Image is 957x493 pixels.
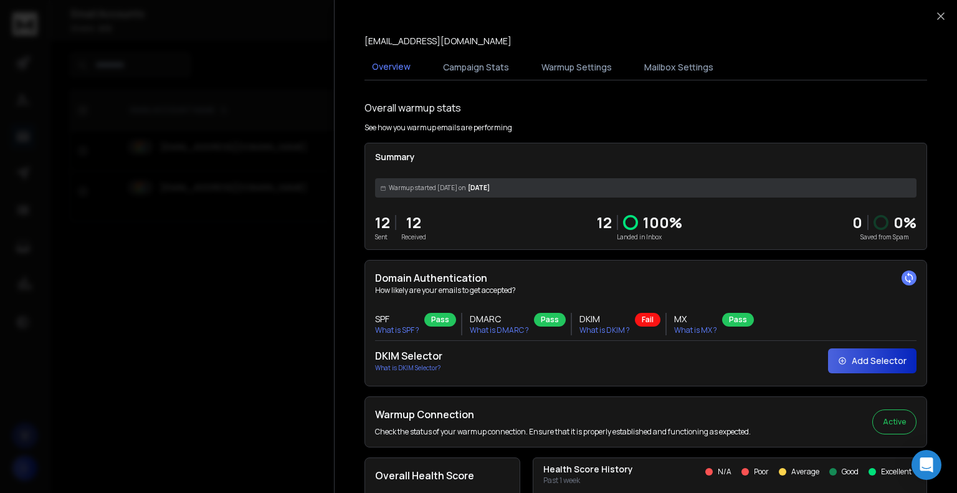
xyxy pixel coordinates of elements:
[401,232,426,242] p: Received
[842,467,859,477] p: Good
[912,450,941,480] div: Open Intercom Messenger
[375,213,390,232] p: 12
[881,467,912,477] p: Excellent
[543,476,633,486] p: Past 1 week
[375,325,419,335] p: What is SPF ?
[852,212,862,232] strong: 0
[534,313,566,327] div: Pass
[852,232,917,242] p: Saved from Spam
[597,213,612,232] p: 12
[470,325,529,335] p: What is DMARC ?
[754,467,769,477] p: Poor
[389,183,465,193] span: Warmup started [DATE] on
[364,123,512,133] p: See how you warmup emails are performing
[674,325,717,335] p: What is MX ?
[722,313,754,327] div: Pass
[436,54,517,81] button: Campaign Stats
[470,313,529,325] h3: DMARC
[597,232,682,242] p: Landed in Inbox
[401,213,426,232] p: 12
[364,53,418,82] button: Overview
[364,35,512,47] p: [EMAIL_ADDRESS][DOMAIN_NAME]
[375,363,442,373] p: What is DKIM Selector?
[674,313,717,325] h3: MX
[375,348,442,363] h2: DKIM Selector
[375,407,751,422] h2: Warmup Connection
[579,325,630,335] p: What is DKIM ?
[718,467,731,477] p: N/A
[424,313,456,327] div: Pass
[375,427,751,437] p: Check the status of your warmup connection. Ensure that it is properly established and functionin...
[534,54,619,81] button: Warmup Settings
[791,467,819,477] p: Average
[543,463,633,476] p: Health Score History
[375,468,510,483] h2: Overall Health Score
[828,348,917,373] button: Add Selector
[375,285,917,295] p: How likely are your emails to get accepted?
[893,213,917,232] p: 0 %
[872,409,917,434] button: Active
[375,178,917,198] div: [DATE]
[643,213,682,232] p: 100 %
[635,313,660,327] div: Fail
[579,313,630,325] h3: DKIM
[375,270,917,285] h2: Domain Authentication
[375,232,390,242] p: Sent
[364,100,461,115] h1: Overall warmup stats
[637,54,721,81] button: Mailbox Settings
[375,151,917,163] p: Summary
[375,313,419,325] h3: SPF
